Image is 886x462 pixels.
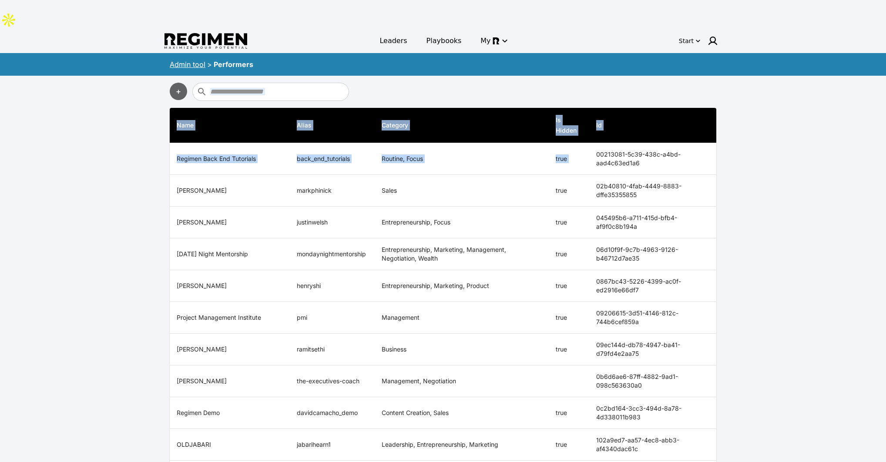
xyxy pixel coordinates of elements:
span: My [480,36,490,46]
td: jabarihearn1 [290,429,375,461]
img: Regimen logo [164,33,247,49]
img: user icon [708,36,718,46]
th: 102a9ed7-aa57-4ec8-abb3-af4340dac61c [589,429,717,461]
span: Playbooks [426,36,462,46]
th: [PERSON_NAME] [170,207,290,238]
th: Alias [290,108,375,143]
td: justinwelsh [290,207,375,238]
th: [PERSON_NAME] [170,270,290,302]
th: 09206615-3d51-4146-812c-744b6cef859a [589,302,717,334]
td: Entrepreneurship, Focus [375,207,549,238]
th: [PERSON_NAME] [170,334,290,365]
td: ramitsethi [290,334,375,365]
th: 00213081-5c39-438c-a4bd-aad4c63ed1a6 [589,143,717,175]
td: true [549,302,589,334]
th: [PERSON_NAME] [170,365,290,397]
a: Admin tool [170,60,205,69]
th: OLDJABARI [170,429,290,461]
th: 06d10f9f-9c7b-4963-9126-b46712d7ae35 [589,238,717,270]
button: + [170,83,187,100]
td: henryshi [290,270,375,302]
td: Content Creation, Sales [375,397,549,429]
th: 09ec144d-db78-4947-ba41-d79fd4e2aa75 [589,334,717,365]
th: Category [375,108,549,143]
th: Name [170,108,290,143]
td: Leadership, Entrepreneurship, Marketing [375,429,549,461]
td: markphinick [290,175,375,207]
td: true [549,334,589,365]
th: Regimen Demo [170,397,290,429]
td: Routine, Focus [375,143,549,175]
td: true [549,175,589,207]
span: Leaders [379,36,407,46]
td: pmi [290,302,375,334]
td: Business [375,334,549,365]
td: true [549,207,589,238]
th: 0b6d6ae6-87ff-4882-9ad1-098c563630a0 [589,365,717,397]
td: Entrepreneurship, Marketing, Product [375,270,549,302]
div: Start [679,37,694,45]
th: Is Hidden [549,108,589,143]
th: Regimen Back End Tutorials [170,143,290,175]
th: [DATE] Night Mentorship [170,238,290,270]
button: Start [677,34,702,48]
th: Id [589,108,717,143]
td: true [549,238,589,270]
td: Sales [375,175,549,207]
td: Management, Negotiation [375,365,549,397]
td: Entrepreneurship, Marketing, Management, Negotiation, Wealth [375,238,549,270]
td: true [549,429,589,461]
th: 02b40810-4fab-4449-8883-dffe35355855 [589,175,717,207]
th: Project Management Institute [170,302,290,334]
td: true [549,270,589,302]
div: > [207,59,212,70]
th: 0867bc43-5226-4399-ac0f-ed2916e66df7 [589,270,717,302]
td: the-executives-coach [290,365,375,397]
th: 0c2bd164-3cc3-494d-8a78-4d338011b983 [589,397,717,429]
td: back_end_tutorials [290,143,375,175]
button: My [475,33,511,49]
a: Leaders [374,33,412,49]
th: [PERSON_NAME] [170,175,290,207]
td: Management [375,302,549,334]
td: mondaynightmentorship [290,238,375,270]
div: Performers [214,59,253,70]
td: davidcamacho_demo [290,397,375,429]
a: Playbooks [421,33,467,49]
td: true [549,397,589,429]
td: true [549,143,589,175]
th: 045495b6-a711-415d-bfb4-af9f0c8b194a [589,207,717,238]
